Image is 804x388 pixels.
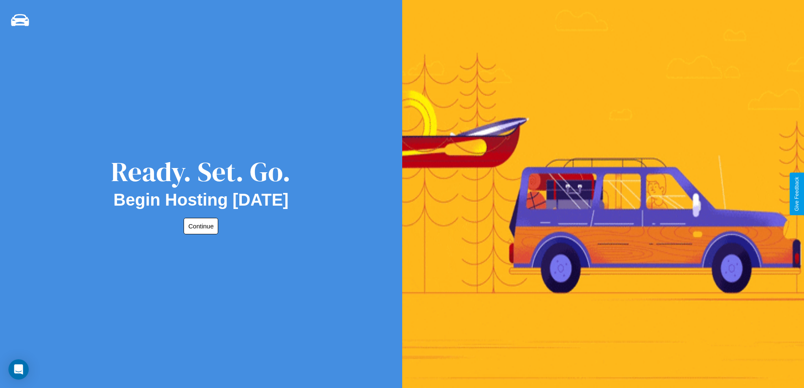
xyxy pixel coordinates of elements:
[8,359,29,380] div: Open Intercom Messenger
[184,218,218,234] button: Continue
[111,153,291,190] div: Ready. Set. Go.
[114,190,289,209] h2: Begin Hosting [DATE]
[794,177,800,211] div: Give Feedback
